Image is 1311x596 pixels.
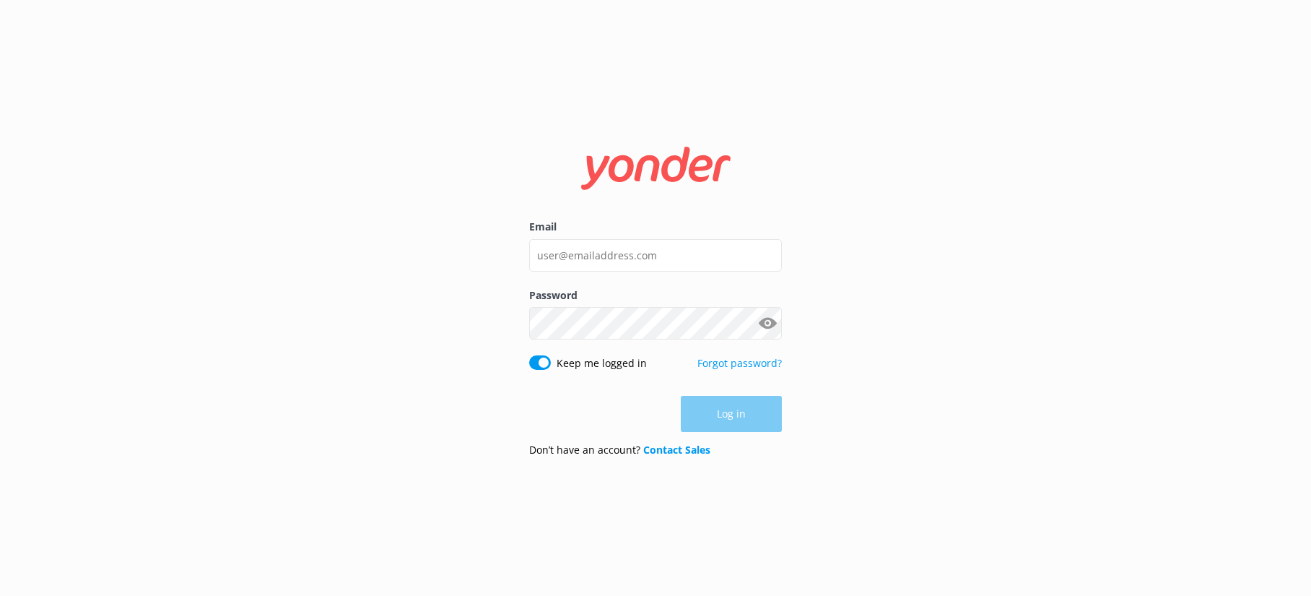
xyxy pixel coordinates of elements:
a: Contact Sales [643,443,710,457]
input: user@emailaddress.com [529,239,782,272]
label: Email [529,219,782,235]
label: Keep me logged in [557,355,647,371]
a: Forgot password? [697,356,782,370]
p: Don’t have an account? [529,442,710,458]
button: Show password [753,309,782,338]
label: Password [529,288,782,303]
